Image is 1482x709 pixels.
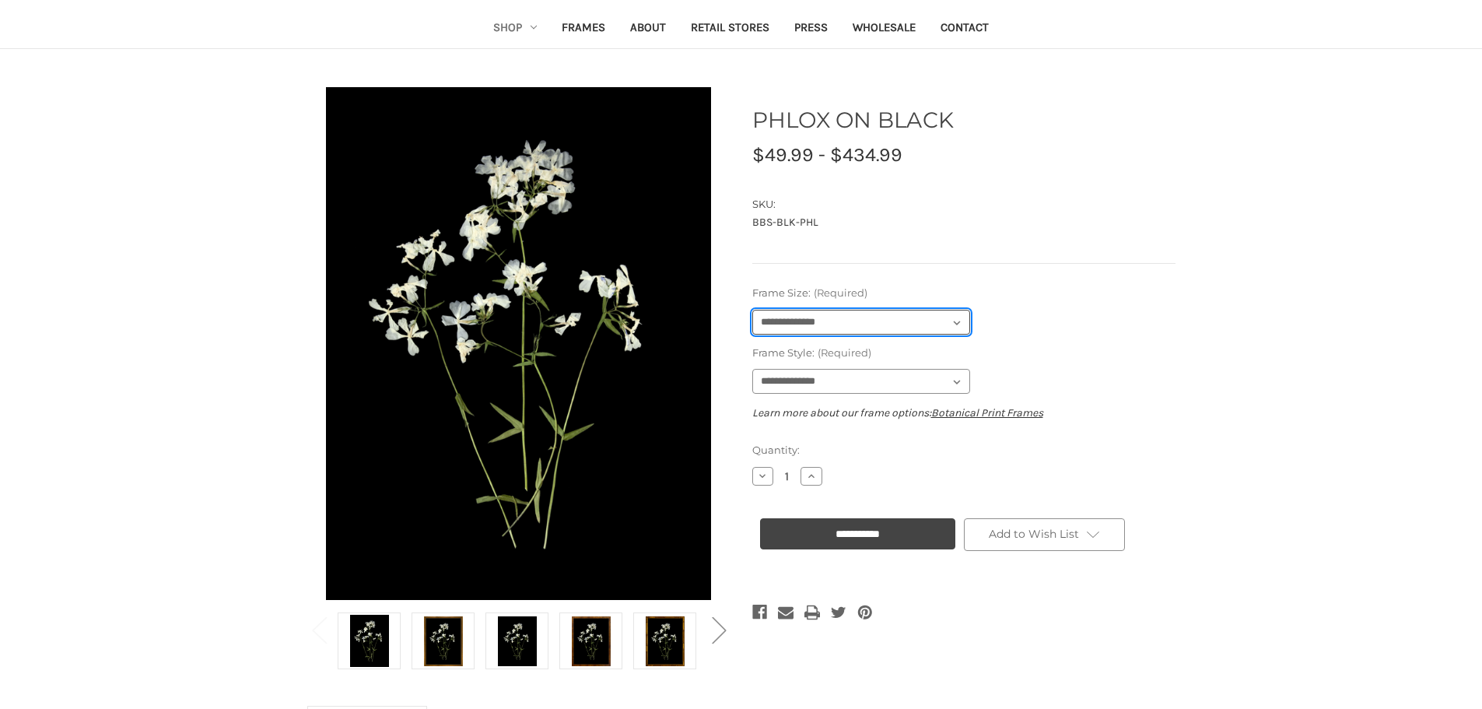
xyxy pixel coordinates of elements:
img: Black Frame [498,615,537,667]
img: Gold Bamboo Frame [646,615,685,667]
a: Print [804,602,820,623]
a: Contact [928,10,1001,48]
button: Go to slide 2 of 2 [303,605,335,653]
button: Go to slide 2 of 2 [703,605,734,653]
a: Press [782,10,840,48]
label: Quantity: [752,443,1175,458]
h1: PHLOX ON BLACK [752,104,1175,136]
img: Unframed [350,615,389,667]
dd: BBS-BLK-PHL [752,214,1175,230]
small: (Required) [818,346,871,359]
label: Frame Size: [752,286,1175,301]
a: Wholesale [840,10,928,48]
p: Learn more about our frame options: [752,405,1175,421]
a: Frames [549,10,618,48]
a: Botanical Print Frames [931,406,1043,419]
img: Antique Gold Frame [424,615,463,667]
a: About [618,10,678,48]
span: Add to Wish List [989,527,1079,541]
a: Add to Wish List [964,518,1126,551]
img: Unframed [324,87,713,600]
small: (Required) [814,286,867,299]
label: Frame Style: [752,346,1175,361]
img: Burlewood Frame [572,615,611,667]
span: $49.99 - $434.99 [752,143,902,166]
a: Retail Stores [678,10,782,48]
a: Shop [481,10,549,48]
dt: SKU: [752,197,1172,212]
